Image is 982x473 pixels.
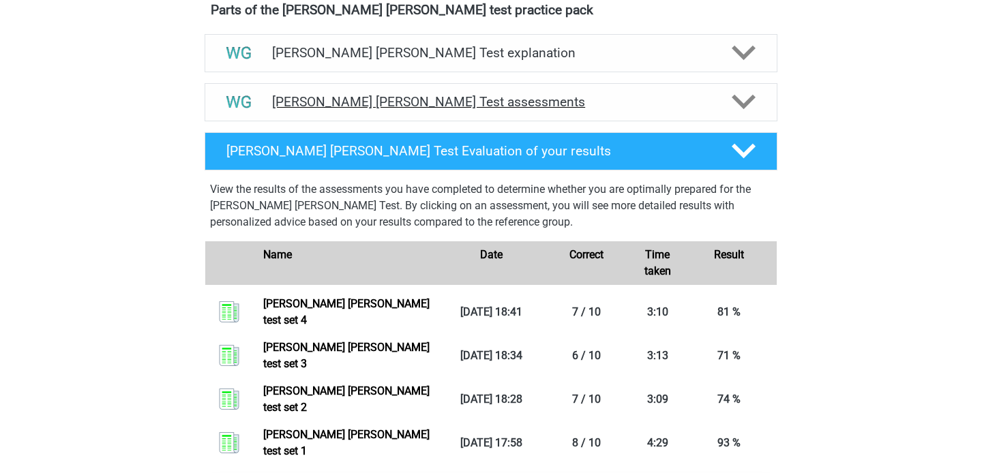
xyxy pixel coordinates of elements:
[222,36,256,71] img: watson glaser test explanations
[539,247,634,279] div: Correct
[253,247,443,279] div: Name
[272,45,710,61] h4: [PERSON_NAME] [PERSON_NAME] Test explanation
[211,2,771,18] h4: Parts of the [PERSON_NAME] [PERSON_NAME] test practice pack
[263,384,430,414] a: [PERSON_NAME] [PERSON_NAME] test set 2
[634,247,682,279] div: Time taken
[681,247,777,279] div: Result
[199,132,783,170] a: [PERSON_NAME] [PERSON_NAME] Test Evaluation of your results
[210,181,772,230] p: View the results of the assessments you have completed to determine whether you are optimally pre...
[199,83,783,121] a: assessments [PERSON_NAME] [PERSON_NAME] Test assessments
[272,94,710,110] h4: [PERSON_NAME] [PERSON_NAME] Test assessments
[263,297,430,326] a: [PERSON_NAME] [PERSON_NAME] test set 4
[263,341,430,370] a: [PERSON_NAME] [PERSON_NAME] test set 3
[443,247,539,279] div: Date
[263,428,430,457] a: [PERSON_NAME] [PERSON_NAME] test set 1
[199,34,783,72] a: explanations [PERSON_NAME] [PERSON_NAME] Test explanation
[226,143,710,159] h4: [PERSON_NAME] [PERSON_NAME] Test Evaluation of your results
[222,85,256,120] img: watson glaser test assessments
